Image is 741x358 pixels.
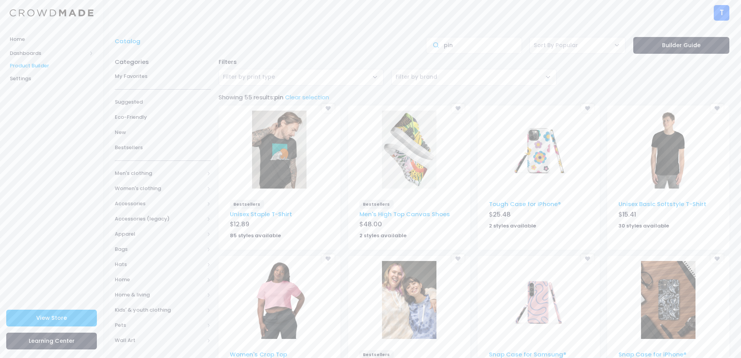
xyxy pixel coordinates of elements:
span: Apparel [115,230,204,238]
span: Bestsellers [230,200,264,208]
strong: 85 styles available [230,232,281,239]
span: Settings [10,75,93,83]
span: Learning Center [29,337,75,345]
a: View Store [6,310,97,326]
a: Men's High Top Canvas Shoes [359,210,450,218]
span: Suggested [115,98,211,106]
span: Sort By Popular [534,41,578,49]
span: Accessories [115,200,204,208]
a: Builder Guide [633,37,729,54]
a: Suggested [115,95,211,110]
span: Filter by print type [223,73,275,81]
span: New [115,129,211,136]
span: Home & living [115,291,204,299]
span: My Favorites [115,72,211,80]
a: Learning Center [6,333,97,349]
div: $ [618,210,718,221]
span: Sort By Popular [529,37,625,54]
a: Tough Case for iPhone® [489,200,561,208]
span: Accessories (legacy) [115,215,204,223]
a: My Favorites [115,69,211,84]
div: $ [489,210,588,221]
a: Eco-Friendly [115,110,211,125]
span: pin [274,93,284,101]
span: View Store [36,314,67,322]
a: Clear selection [285,93,329,101]
div: Filters [215,58,733,66]
span: Bestsellers [115,144,211,152]
span: Hats [115,261,204,268]
strong: 2 styles available [489,222,536,229]
div: $ [230,220,329,231]
a: Unisex Staple T-Shirt [230,210,292,218]
span: Filter by brand [391,69,557,86]
span: 25.48 [493,210,511,219]
span: Eco-Friendly [115,113,211,121]
span: Filter by brand [396,73,437,81]
span: Filter by print type [219,69,384,86]
img: Logo [10,9,93,17]
span: Bags [115,245,204,253]
div: Showing 55 results: [215,93,733,102]
span: Home [10,35,93,43]
strong: 2 styles available [359,232,406,239]
a: Bestsellers [115,140,211,155]
div: T [714,5,729,21]
span: Product Builder [10,62,93,70]
span: 12.89 [234,220,249,229]
span: Dashboards [10,49,87,57]
span: Wall Art [115,337,204,344]
span: Men's clothing [115,169,204,177]
span: 15.41 [622,210,636,219]
input: Search products [426,37,522,54]
div: Categories [115,54,211,66]
a: New [115,125,211,140]
a: Unisex Basic Softstyle T-Shirt [618,200,706,208]
a: Catalog [115,37,144,46]
span: 48.00 [363,220,382,229]
span: Pets [115,321,204,329]
span: Women's clothing [115,185,204,192]
span: Home [115,276,204,284]
strong: 30 styles available [618,222,669,229]
span: Bestsellers [359,200,394,208]
span: Kids' & youth clothing [115,306,204,314]
div: $ [359,220,459,231]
